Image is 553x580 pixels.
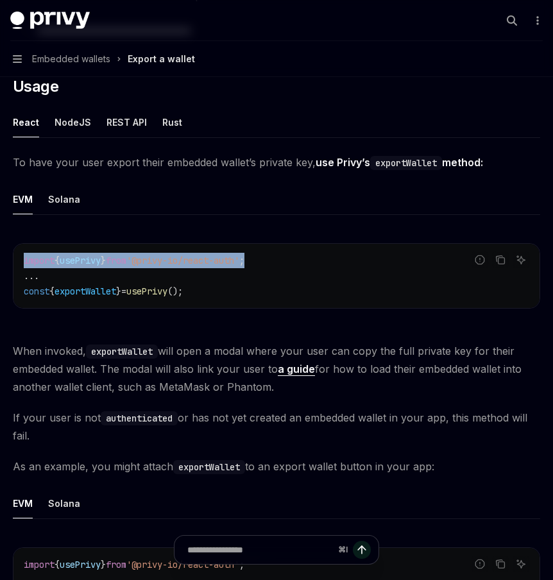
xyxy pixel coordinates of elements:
span: } [101,255,106,266]
button: Open search [502,10,522,31]
span: (); [167,286,183,297]
span: const [24,286,49,297]
input: Ask a question... [187,536,333,564]
code: exportWallet [173,460,245,474]
img: dark logo [10,12,90,30]
span: import [24,255,55,266]
span: ... [24,270,39,282]
button: Ask AI [513,252,529,268]
div: Solana [48,488,80,518]
div: EVM [13,488,33,518]
button: Copy the contents from the code block [492,252,509,268]
code: authenticated [101,411,178,425]
div: EVM [13,184,33,214]
span: Usage [13,76,58,97]
span: } [116,286,121,297]
span: usePrivy [60,255,101,266]
button: More actions [530,12,543,30]
span: When invoked, will open a modal where your user can copy the full private key for their embedded ... [13,342,540,396]
strong: use Privy’s method: [316,156,483,169]
span: Embedded wallets [32,51,110,67]
span: As an example, you might attach to an export wallet button in your app: [13,457,540,475]
a: a guide [278,362,315,376]
span: { [49,286,55,297]
span: { [55,255,60,266]
span: exportWallet [55,286,116,297]
span: from [106,255,126,266]
div: React [13,107,39,137]
code: exportWallet [370,156,442,170]
span: To have your user export their embedded wallet’s private key, [13,153,540,171]
div: Export a wallet [128,51,195,67]
button: Report incorrect code [472,252,488,268]
span: ; [239,255,244,266]
div: REST API [106,107,147,137]
span: If your user is not or has not yet created an embedded wallet in your app, this method will fail. [13,409,540,445]
span: '@privy-io/react-auth' [126,255,239,266]
div: Rust [162,107,182,137]
button: Send message [353,541,371,559]
code: exportWallet [86,345,158,359]
span: usePrivy [126,286,167,297]
div: NodeJS [55,107,91,137]
span: = [121,286,126,297]
div: Solana [48,184,80,214]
